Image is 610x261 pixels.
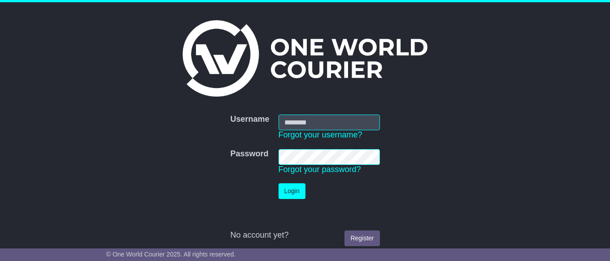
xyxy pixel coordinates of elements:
[230,230,379,240] div: No account yet?
[279,165,361,174] a: Forgot your password?
[279,130,362,139] a: Forgot your username?
[106,251,236,258] span: © One World Courier 2025. All rights reserved.
[344,230,379,246] a: Register
[279,183,305,199] button: Login
[183,20,427,97] img: One World
[230,115,269,124] label: Username
[230,149,268,159] label: Password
